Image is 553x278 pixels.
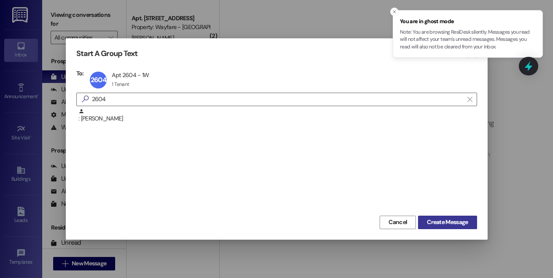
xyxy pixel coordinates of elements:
i:  [78,95,92,104]
button: Clear text [463,93,477,106]
div: : [PERSON_NAME] [76,108,477,129]
p: Note: You are browsing ResiDesk silently. Messages you read will not affect your team's unread me... [400,29,536,51]
h3: To: [76,69,84,77]
i:  [467,96,472,103]
span: You are in ghost mode [400,17,536,26]
button: Create Message [418,216,477,229]
h3: Start A Group Text [76,49,138,59]
span: 2604 [91,75,106,84]
div: 1 Tenant [112,81,129,88]
i:  [466,49,477,58]
button: Close toast [390,8,399,16]
div: Apt 2604 - 1W [112,71,149,79]
button: Cancel [380,216,416,229]
div: : [PERSON_NAME] [78,108,477,123]
input: Search for any contact or apartment [92,94,463,105]
span: Cancel [388,218,407,227]
span: Create Message [427,218,468,227]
